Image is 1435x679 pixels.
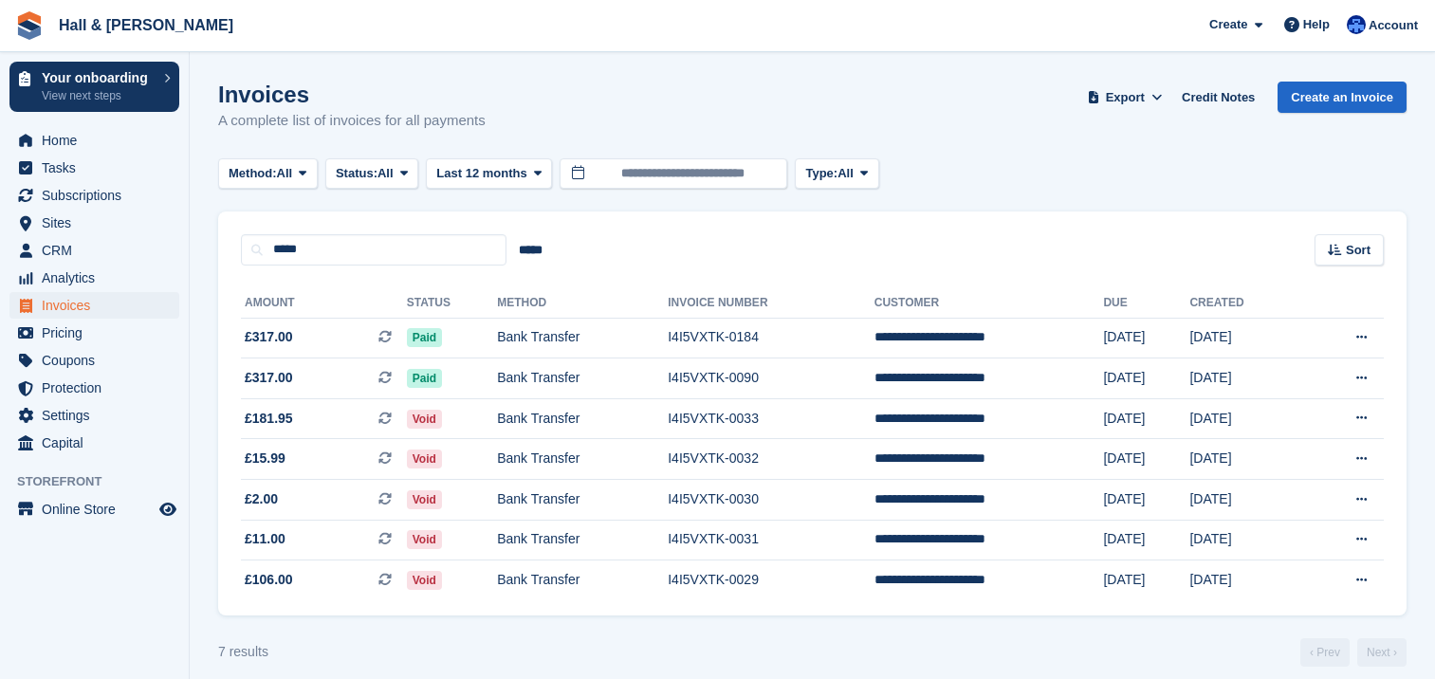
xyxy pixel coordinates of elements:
th: Method [497,288,668,319]
td: [DATE] [1103,318,1189,358]
a: menu [9,347,179,374]
span: £317.00 [245,368,293,388]
span: All [377,164,394,183]
button: Method: All [218,158,318,190]
span: Void [407,410,442,429]
span: All [277,164,293,183]
button: Export [1083,82,1167,113]
span: Void [407,450,442,468]
span: Protection [42,375,156,401]
a: menu [9,182,179,209]
span: Settings [42,402,156,429]
td: I4I5VXTK-0184 [668,318,874,358]
th: Status [407,288,497,319]
a: menu [9,237,179,264]
td: I4I5VXTK-0030 [668,480,874,521]
a: Next [1357,638,1407,667]
td: Bank Transfer [497,358,668,399]
td: [DATE] [1189,398,1301,439]
span: Void [407,490,442,509]
span: £2.00 [245,489,278,509]
span: Type: [805,164,837,183]
a: Create an Invoice [1278,82,1407,113]
span: All [837,164,854,183]
span: Tasks [42,155,156,181]
a: menu [9,210,179,236]
th: Amount [241,288,407,319]
span: Paid [407,328,442,347]
span: Export [1106,88,1145,107]
span: Help [1303,15,1330,34]
a: menu [9,320,179,346]
td: [DATE] [1189,560,1301,600]
th: Due [1103,288,1189,319]
td: Bank Transfer [497,398,668,439]
td: [DATE] [1189,358,1301,399]
a: menu [9,402,179,429]
p: A complete list of invoices for all payments [218,110,486,132]
button: Status: All [325,158,418,190]
span: £11.00 [245,529,285,549]
a: menu [9,155,179,181]
button: Last 12 months [426,158,552,190]
span: Analytics [42,265,156,291]
td: [DATE] [1103,560,1189,600]
img: stora-icon-8386f47178a22dfd0bd8f6a31ec36ba5ce8667c1dd55bd0f319d3a0aa187defe.svg [15,11,44,40]
span: Pricing [42,320,156,346]
td: I4I5VXTK-0031 [668,520,874,560]
p: Your onboarding [42,71,155,84]
th: Customer [874,288,1104,319]
td: Bank Transfer [497,439,668,480]
td: Bank Transfer [497,520,668,560]
span: Sites [42,210,156,236]
a: Hall & [PERSON_NAME] [51,9,241,41]
td: I4I5VXTK-0090 [668,358,874,399]
td: Bank Transfer [497,560,668,600]
span: Account [1369,16,1418,35]
span: Paid [407,369,442,388]
td: Bank Transfer [497,480,668,521]
td: [DATE] [1189,520,1301,560]
a: menu [9,375,179,401]
span: Capital [42,430,156,456]
span: Create [1209,15,1247,34]
a: Credit Notes [1174,82,1262,113]
span: Void [407,571,442,590]
td: Bank Transfer [497,318,668,358]
nav: Page [1297,638,1410,667]
td: [DATE] [1103,398,1189,439]
th: Invoice Number [668,288,874,319]
a: menu [9,496,179,523]
a: Your onboarding View next steps [9,62,179,112]
p: View next steps [42,87,155,104]
span: Storefront [17,472,189,491]
td: [DATE] [1103,520,1189,560]
span: Status: [336,164,377,183]
a: Previous [1300,638,1350,667]
td: [DATE] [1189,318,1301,358]
div: 7 results [218,642,268,662]
td: I4I5VXTK-0033 [668,398,874,439]
span: Home [42,127,156,154]
a: menu [9,430,179,456]
img: Claire Banham [1347,15,1366,34]
td: I4I5VXTK-0029 [668,560,874,600]
span: £15.99 [245,449,285,468]
span: Last 12 months [436,164,526,183]
td: I4I5VXTK-0032 [668,439,874,480]
td: [DATE] [1189,439,1301,480]
span: Method: [229,164,277,183]
span: £106.00 [245,570,293,590]
td: [DATE] [1103,480,1189,521]
span: £181.95 [245,409,293,429]
button: Type: All [795,158,878,190]
th: Created [1189,288,1301,319]
span: Sort [1346,241,1371,260]
span: CRM [42,237,156,264]
a: menu [9,127,179,154]
span: Subscriptions [42,182,156,209]
h1: Invoices [218,82,486,107]
span: Void [407,530,442,549]
td: [DATE] [1189,480,1301,521]
span: Online Store [42,496,156,523]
